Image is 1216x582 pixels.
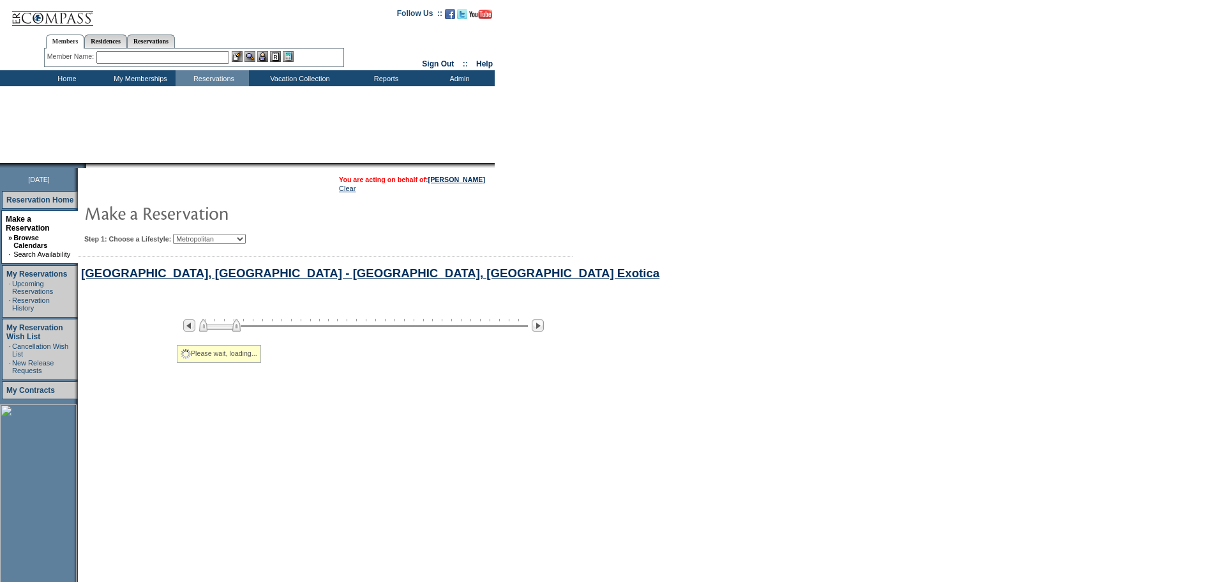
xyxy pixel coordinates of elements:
span: :: [463,59,468,68]
a: Sign Out [422,59,454,68]
img: Next [532,319,544,332]
span: You are acting on behalf of: [339,176,485,183]
img: Become our fan on Facebook [445,9,455,19]
a: Search Availability [13,250,70,258]
img: Subscribe to our YouTube Channel [469,10,492,19]
div: Member Name: [47,51,96,62]
a: New Release Requests [12,359,54,374]
td: Reservations [176,70,249,86]
span: [DATE] [28,176,50,183]
b: Step 1: Choose a Lifestyle: [84,235,171,243]
img: Follow us on Twitter [457,9,467,19]
div: Please wait, loading... [177,345,261,363]
img: b_calculator.gif [283,51,294,62]
a: Make a Reservation [6,215,50,233]
td: · [9,280,11,295]
td: Reports [348,70,421,86]
a: Clear [339,185,356,192]
img: b_edit.gif [232,51,243,62]
a: Subscribe to our YouTube Channel [469,13,492,20]
a: Members [46,34,85,49]
img: spinner2.gif [181,349,191,359]
a: My Reservation Wish List [6,323,63,341]
img: Previous [183,319,195,332]
a: My Contracts [6,386,55,395]
a: Reservation Home [6,195,73,204]
a: Residences [84,34,127,48]
a: Cancellation Wish List [12,342,68,358]
img: View [244,51,255,62]
img: promoShadowLeftCorner.gif [82,163,86,168]
td: Follow Us :: [397,8,442,23]
td: Vacation Collection [249,70,348,86]
td: · [9,296,11,312]
img: pgTtlMakeReservation.gif [84,200,340,226]
b: » [8,234,12,241]
td: · [9,359,11,374]
a: Reservations [127,34,175,48]
td: My Memberships [102,70,176,86]
td: Home [29,70,102,86]
a: [PERSON_NAME] [428,176,485,183]
img: Reservations [270,51,281,62]
a: Reservation History [12,296,50,312]
a: Become our fan on Facebook [445,13,455,20]
a: Help [476,59,493,68]
img: blank.gif [86,163,87,168]
td: Admin [421,70,495,86]
td: · [9,342,11,358]
a: Follow us on Twitter [457,13,467,20]
a: [GEOGRAPHIC_DATA], [GEOGRAPHIC_DATA] - [GEOGRAPHIC_DATA], [GEOGRAPHIC_DATA] Exotica [81,266,659,280]
img: Impersonate [257,51,268,62]
a: Browse Calendars [13,234,47,249]
a: My Reservations [6,270,67,279]
a: Upcoming Reservations [12,280,53,295]
td: · [8,250,12,258]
